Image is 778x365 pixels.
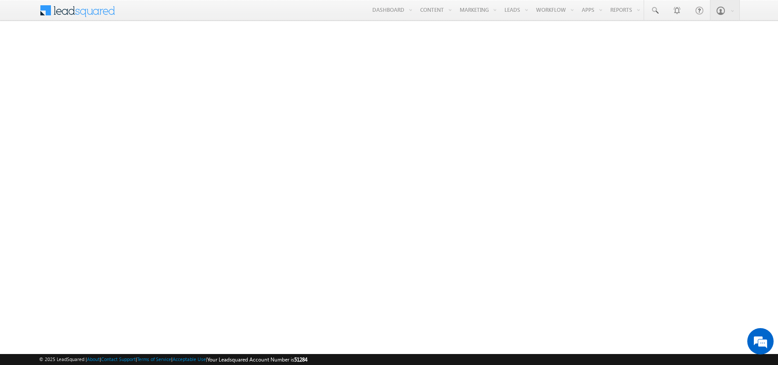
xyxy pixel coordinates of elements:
[137,356,171,362] a: Terms of Service
[294,356,307,363] span: 51284
[207,356,307,363] span: Your Leadsquared Account Number is
[101,356,136,362] a: Contact Support
[173,356,206,362] a: Acceptable Use
[39,355,307,364] span: © 2025 LeadSquared | | | | |
[87,356,100,362] a: About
